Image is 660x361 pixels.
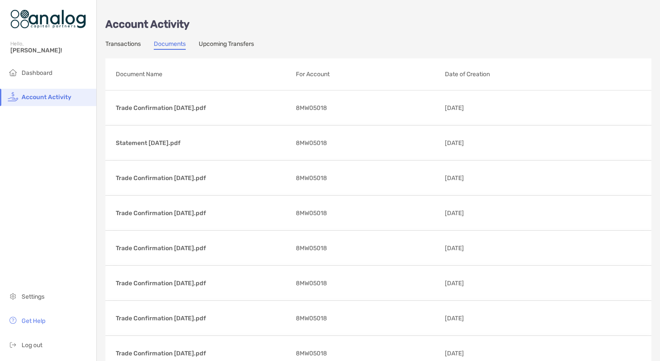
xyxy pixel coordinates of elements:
p: [DATE] [445,348,524,359]
p: [DATE] [445,103,524,113]
span: 8MW05018 [296,313,327,324]
img: settings icon [8,291,18,301]
p: Trade Confirmation [DATE].pdf [116,103,289,113]
a: Transactions [105,40,141,50]
span: [PERSON_NAME]! [10,47,91,54]
img: activity icon [8,91,18,102]
img: household icon [8,67,18,77]
span: 8MW05018 [296,138,327,148]
span: 8MW05018 [296,208,327,219]
img: get-help icon [8,315,18,326]
a: Upcoming Transfers [199,40,254,50]
p: For Account [296,69,438,80]
p: Trade Confirmation [DATE].pdf [116,173,289,184]
p: Trade Confirmation [DATE].pdf [116,278,289,289]
a: Documents [154,40,186,50]
span: Dashboard [22,69,52,77]
img: Zoe Logo [10,3,86,35]
p: Trade Confirmation [DATE].pdf [116,348,289,359]
img: logout icon [8,339,18,350]
span: Log out [22,342,42,349]
p: Trade Confirmation [DATE].pdf [116,243,289,254]
span: 8MW05018 [296,348,327,359]
p: [DATE] [445,278,524,289]
span: 8MW05018 [296,103,327,113]
p: [DATE] [445,173,524,184]
span: 8MW05018 [296,173,327,184]
span: Get Help [22,317,45,325]
p: Document Name [116,69,289,80]
p: Trade Confirmation [DATE].pdf [116,313,289,324]
span: Account Activity [22,93,71,101]
p: [DATE] [445,313,524,324]
span: 8MW05018 [296,243,327,254]
span: 8MW05018 [296,278,327,289]
p: [DATE] [445,208,524,219]
p: [DATE] [445,243,524,254]
p: Account Activity [105,19,651,30]
p: Trade Confirmation [DATE].pdf [116,208,289,219]
p: Statement [DATE].pdf [116,138,289,148]
p: Date of Creation [445,69,603,80]
span: Settings [22,293,44,300]
p: [DATE] [445,138,524,148]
